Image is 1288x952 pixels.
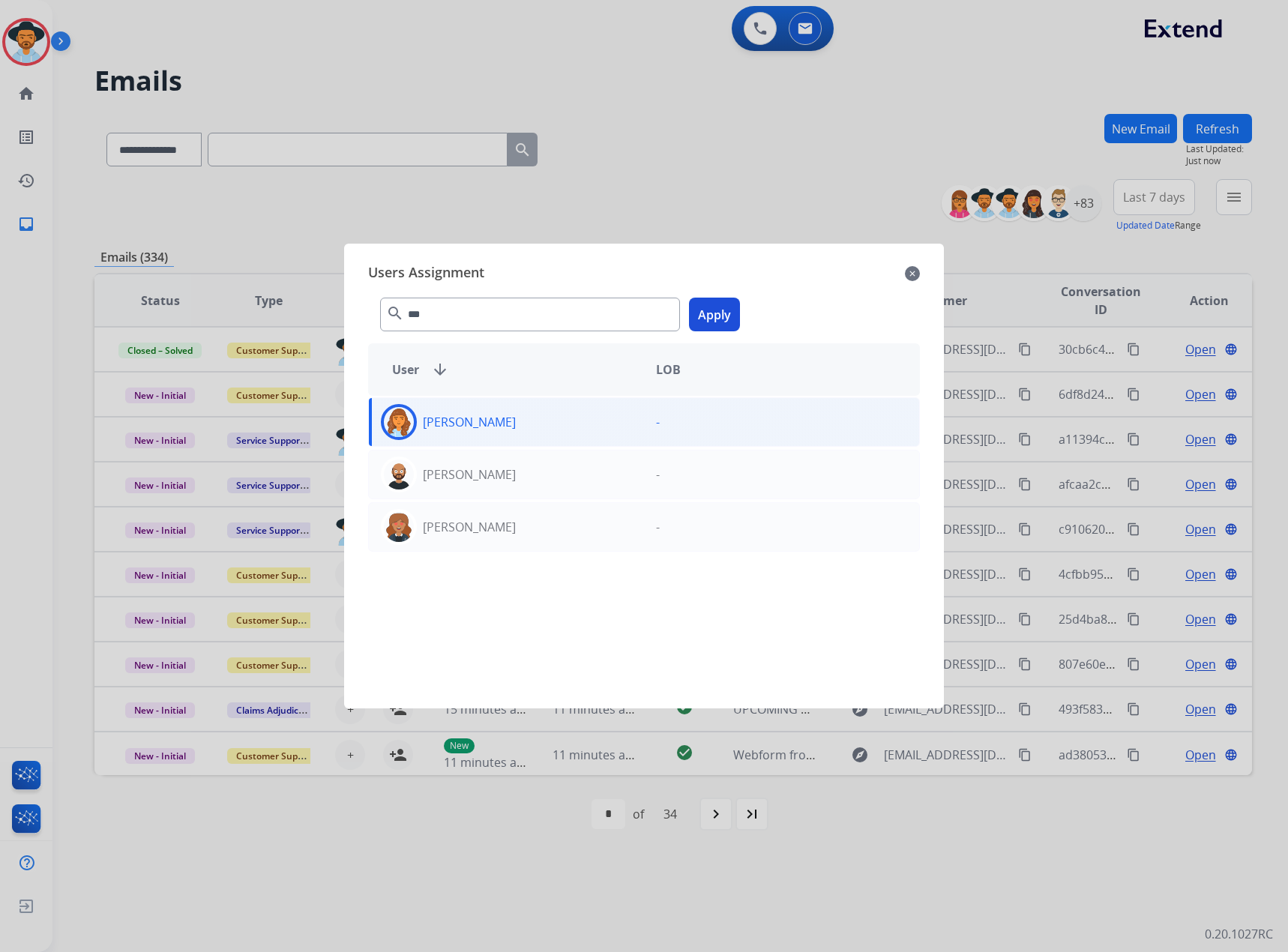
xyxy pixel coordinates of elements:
[656,413,660,431] p: -
[423,518,516,536] p: [PERSON_NAME]
[656,466,660,483] p: -
[689,298,740,331] button: Apply
[656,518,660,536] p: -
[905,265,920,283] mat-icon: close
[380,361,644,379] div: User
[423,413,516,431] p: [PERSON_NAME]
[368,262,484,286] span: Users Assignment
[423,466,516,483] p: [PERSON_NAME]
[431,361,449,379] mat-icon: arrow_downward
[386,304,404,322] mat-icon: search
[656,361,681,379] span: LOB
